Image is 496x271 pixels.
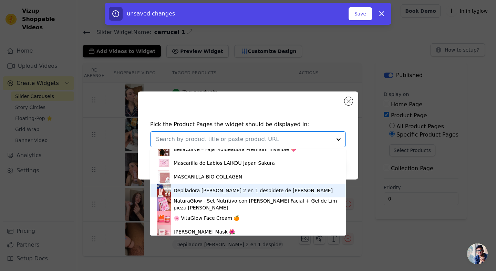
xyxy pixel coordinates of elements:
img: product thumbnail [157,225,171,239]
img: product thumbnail [157,197,171,211]
img: product thumbnail [157,142,171,156]
div: BellaCurve – Faja Moldeadora Premium Invisible 💖 [174,146,297,153]
div: Chat abierto [467,243,488,264]
button: Save [349,7,372,20]
input: Search by product title or paste product URL [156,135,332,143]
button: Close modal [344,97,353,105]
div: MASCARILLA BIO COLLAGEN [174,173,242,180]
span: unsaved changes [127,10,175,17]
img: product thumbnail [157,156,171,170]
div: Mascarilla de Labios LAIKOU Japan Sakura [174,160,275,166]
h4: Pick the Product Pages the widget should be displayed in: [150,120,346,129]
div: Depiladora [PERSON_NAME] 2 en 1 despidete de [PERSON_NAME] [174,187,333,194]
img: product thumbnail [157,211,171,225]
img: product thumbnail [157,170,171,184]
div: NaturaGlow - Set Nutritivo con [PERSON_NAME] Facial + Gel de Limpieza [PERSON_NAME] [174,197,339,211]
div: 🌸 VitaGlow Face Cream 🍊 [174,215,240,221]
div: [PERSON_NAME] Mask 🌺 [174,228,235,235]
img: product thumbnail [157,184,171,197]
